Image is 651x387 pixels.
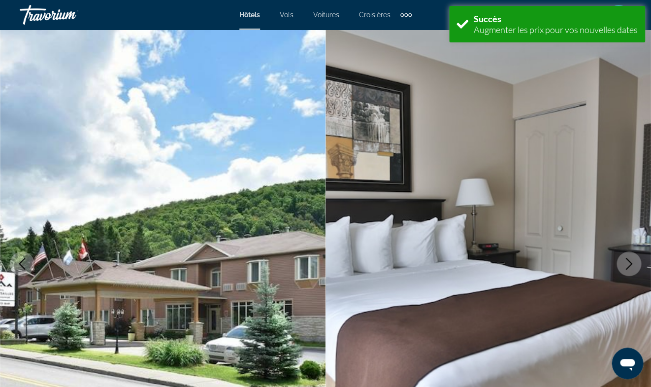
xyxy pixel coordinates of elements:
iframe: Button to launch messaging window [612,348,643,379]
a: Vols [280,11,293,19]
button: User Menu [606,4,631,25]
a: Travorium [20,2,118,28]
a: Voitures [313,11,339,19]
a: Hôtels [239,11,260,19]
button: Previous image [10,251,34,276]
div: Augmenter les prix pour vos nouvelles dates [474,24,638,35]
a: Croisières [359,11,391,19]
button: Next image [617,251,641,276]
div: Succès [474,13,638,24]
button: Extra navigation items [400,7,412,23]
